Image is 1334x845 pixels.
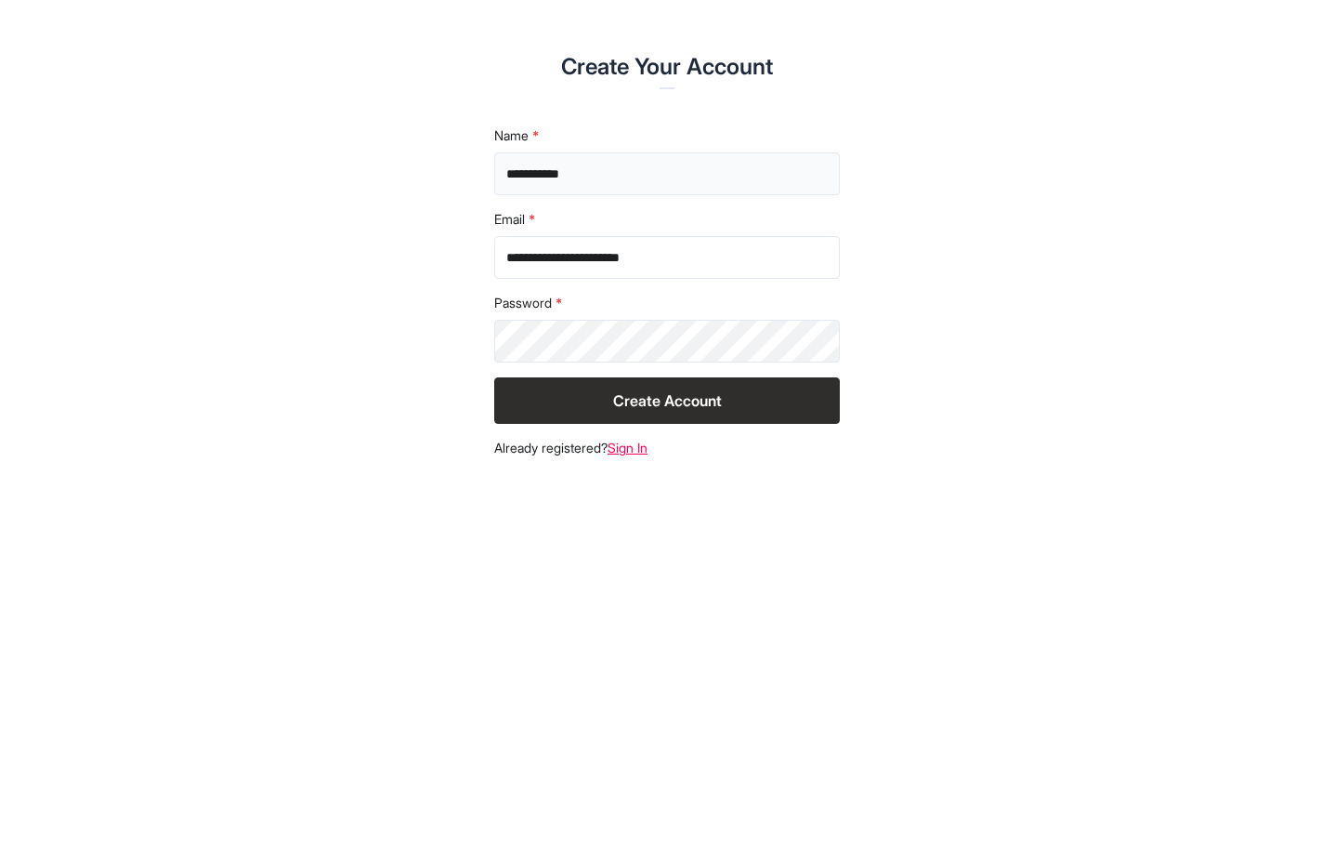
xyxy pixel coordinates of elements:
[494,126,840,145] label: Name
[608,440,647,456] a: Sign In
[191,52,1143,82] h2: Create Your Account
[494,439,840,457] footer: Already registered?
[494,294,840,312] label: Password
[494,377,840,424] button: Create Account
[494,210,840,229] label: Email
